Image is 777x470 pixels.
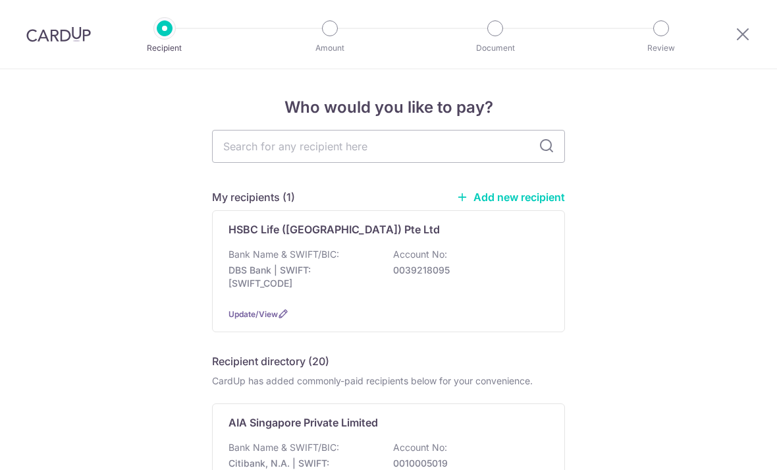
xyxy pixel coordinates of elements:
h4: Who would you like to pay? [212,96,565,119]
p: Review [612,42,710,55]
a: Add new recipient [456,191,565,204]
div: CardUp has added commonly-paid recipients below for your convenience. [212,374,565,388]
p: Amount [281,42,379,55]
p: 0039218095 [393,264,541,277]
h5: My recipients (1) [212,189,295,205]
p: Account No: [393,441,447,454]
a: Update/View [228,309,278,319]
h5: Recipient directory (20) [212,353,329,369]
p: Bank Name & SWIFT/BIC: [228,441,339,454]
img: CardUp [26,26,91,42]
p: HSBC Life ([GEOGRAPHIC_DATA]) Pte Ltd [228,221,440,237]
input: Search for any recipient here [212,130,565,163]
p: Bank Name & SWIFT/BIC: [228,248,339,261]
p: Account No: [393,248,447,261]
p: AIA Singapore Private Limited [228,415,378,430]
p: DBS Bank | SWIFT: [SWIFT_CODE] [228,264,376,290]
p: Document [446,42,544,55]
p: Recipient [116,42,213,55]
p: 0010005019 [393,457,541,470]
